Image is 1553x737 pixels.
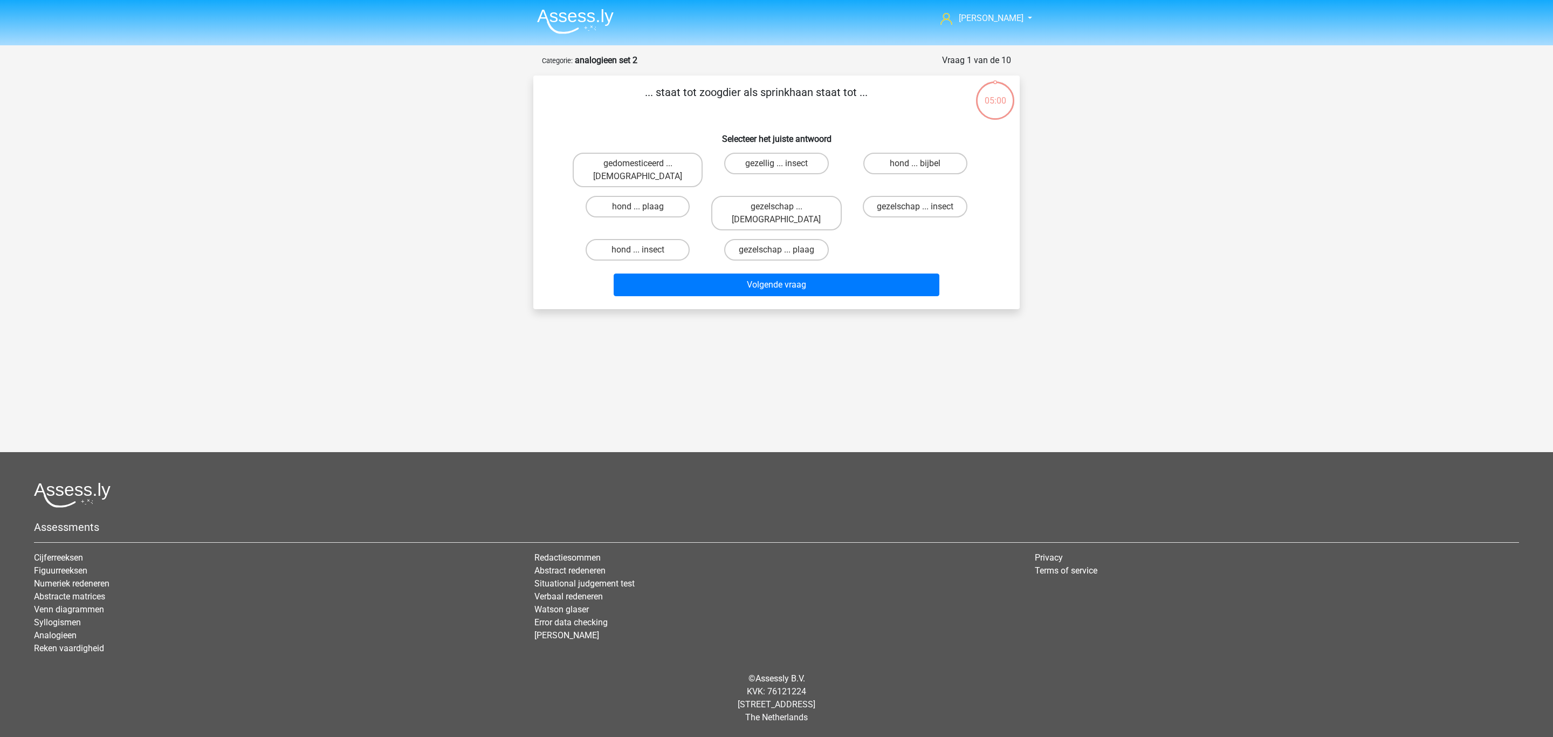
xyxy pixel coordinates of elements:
strong: analogieen set 2 [575,55,637,65]
span: [PERSON_NAME] [959,13,1023,23]
h5: Assessments [34,521,1519,534]
label: hond ... bijbel [863,153,967,174]
a: [PERSON_NAME] [936,12,1025,25]
a: Privacy [1035,552,1063,563]
img: Assessly [537,9,614,34]
label: gezellig ... insect [724,153,828,174]
a: [PERSON_NAME] [534,630,599,640]
a: Verbaal redeneren [534,591,603,602]
div: © KVK: 76121224 [STREET_ADDRESS] The Netherlands [26,664,1527,733]
a: Venn diagrammen [34,604,104,615]
a: Figuurreeksen [34,565,87,576]
small: Categorie: [542,57,573,65]
label: gezelschap ... [DEMOGRAPHIC_DATA] [711,196,841,230]
a: Cijferreeksen [34,552,83,563]
a: Situational judgement test [534,578,635,589]
a: Watson glaser [534,604,589,615]
a: Analogieen [34,630,77,640]
a: Syllogismen [34,617,81,627]
img: Assessly logo [34,482,111,508]
button: Volgende vraag [614,274,940,296]
a: Terms of service [1035,565,1097,576]
label: hond ... insect [586,239,690,261]
label: gezelschap ... insect [863,196,967,217]
a: Assessly B.V. [755,673,805,684]
label: gezelschap ... plaag [724,239,828,261]
p: ... staat tot zoogdier als sprinkhaan staat tot ... [551,84,962,117]
div: Vraag 1 van de 10 [942,54,1011,67]
label: hond ... plaag [586,196,690,217]
a: Abstract redeneren [534,565,606,576]
a: Abstracte matrices [34,591,105,602]
a: Redactiesommen [534,552,601,563]
div: 05:00 [975,80,1015,107]
a: Numeriek redeneren [34,578,109,589]
h6: Selecteer het juiste antwoord [551,125,1002,144]
a: Reken vaardigheid [34,643,104,653]
a: Error data checking [534,617,608,627]
label: gedomesticeerd ... [DEMOGRAPHIC_DATA] [573,153,703,187]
